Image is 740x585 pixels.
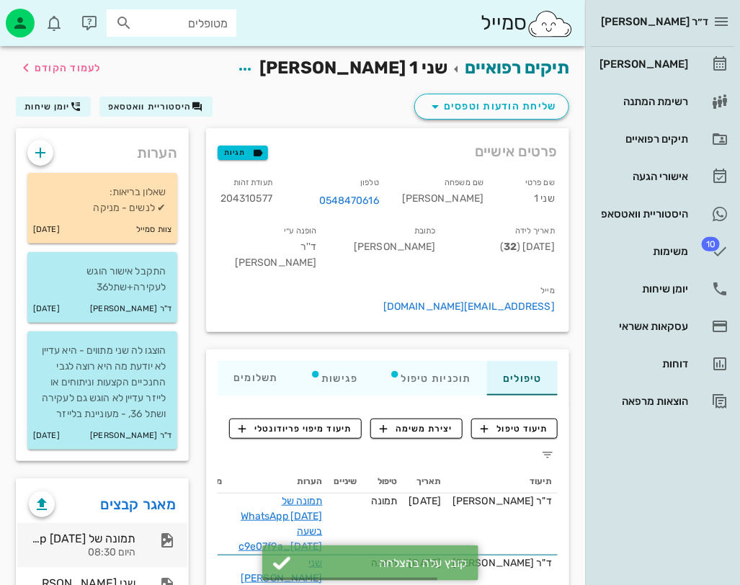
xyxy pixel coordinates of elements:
div: תוכניות טיפול [374,361,487,396]
a: [EMAIL_ADDRESS][DOMAIN_NAME] [383,300,555,313]
span: פרטים אישיים [475,140,558,163]
div: קובץ עלה בהצלחה [298,556,468,570]
small: שם משפחה [445,178,483,187]
div: ד"ר [PERSON_NAME] [453,555,552,571]
a: דוחות [591,347,734,381]
span: תיעוד טיפול [481,422,548,435]
small: הופנה ע״י [284,226,316,236]
span: תג [43,12,51,20]
div: [PERSON_NAME] [597,58,688,70]
div: הערות [16,128,189,170]
th: שיניים [329,470,363,494]
a: תיקים רפואיים [591,122,734,156]
small: שם פרטי [525,178,555,187]
small: צוות סמייל [136,222,171,238]
small: [DATE] [33,222,60,238]
button: שליחת הודעות וטפסים [414,94,569,120]
a: תמונה של WhatsApp [DATE] בשעה [DATE]_c9e07f9a [239,495,323,553]
span: יומן שיחות [24,102,70,112]
span: 204310577 [220,192,272,205]
div: שני 1 [495,171,566,220]
small: כתובת [414,226,436,236]
div: דוחות [597,358,688,370]
th: הערות [228,470,329,494]
a: עסקאות אשראי [591,309,734,344]
div: יומן שיחות [597,283,688,295]
button: תיעוד טיפול [471,419,558,439]
span: שליחת הודעות וטפסים [427,98,557,115]
div: סמייל [481,8,574,39]
button: תגיות [218,146,268,160]
a: מאגר קבצים [101,493,177,516]
div: ד"ר [PERSON_NAME] [453,494,552,509]
th: תאריך [404,470,447,494]
p: הוצגו לה שני מתווים - היא עדיין לא יודעת מה היא רוצה לגבי החנכיים הקצעות וניתוחים או לייזר עדיין ... [39,343,166,422]
div: משימות [597,246,688,257]
a: שני [PERSON_NAME] [241,557,322,584]
div: עסקאות אשראי [597,321,688,332]
button: היסטוריית וואטסאפ [99,97,213,117]
div: רשימת המתנה [597,96,688,107]
div: תיקים רפואיים [597,133,688,145]
small: ד"ר [PERSON_NAME] [90,301,171,317]
span: [DATE] [409,495,442,507]
small: טלפון [360,178,379,187]
div: הוצאות מרפאה [597,396,688,407]
a: תיקים רפואיים [465,58,569,78]
span: ד״ר [PERSON_NAME] [601,15,708,28]
div: אישורי הגעה [597,171,688,182]
div: [PERSON_NAME] [391,171,495,220]
a: אישורי הגעה [591,159,734,194]
small: [DATE] [33,301,60,317]
button: לעמוד הקודם [17,55,102,81]
a: יומן שיחות [591,272,734,306]
span: שני 1 [PERSON_NAME] [259,58,447,78]
p: שאלון בריאות: ✔ לנשים - מניקה [39,184,166,216]
span: תשלומים [233,373,278,383]
small: [DATE] [33,428,60,444]
span: תמונה [371,495,398,507]
span: [DATE] ( ) [500,241,555,253]
div: ד''ר [PERSON_NAME] [209,220,328,280]
small: מייל [541,286,555,295]
button: תיעוד מיפוי פריודונטלי [229,419,362,439]
span: לעמוד הקודם [35,62,102,74]
span: יצירת משימה [380,422,453,435]
small: ד"ר [PERSON_NAME] [90,428,171,444]
a: [PERSON_NAME] [591,47,734,81]
th: תיעוד [447,470,558,494]
button: יצירת משימה [370,419,463,439]
div: היסטוריית וואטסאפ [597,208,688,220]
small: תאריך לידה [515,226,555,236]
a: היסטוריית וואטסאפ [591,197,734,231]
small: תעודת זהות [233,178,272,187]
span: תגיות [224,146,262,159]
span: תג [702,237,720,251]
span: היסטוריית וואטסאפ [108,102,192,112]
span: [PERSON_NAME] [354,241,435,253]
div: היום 08:30 [29,547,135,559]
a: תגמשימות [591,234,734,269]
a: 0548470616 [319,193,379,209]
div: פגישות [294,361,374,396]
a: רשימת המתנה [591,84,734,119]
div: טיפולים [487,361,558,396]
div: תמונה של WhatsApp [DATE] בשעה [DATE]_c9e07f9a [29,532,135,545]
button: יומן שיחות [16,97,91,117]
span: תיעוד מיפוי פריודונטלי [239,422,352,435]
p: התקבל אישור הוגש לעקירה+שתל36 [39,264,166,295]
th: טיפול [362,470,404,494]
img: SmileCloud logo [527,9,574,38]
strong: 32 [504,241,517,253]
a: הוצאות מרפאה [591,384,734,419]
